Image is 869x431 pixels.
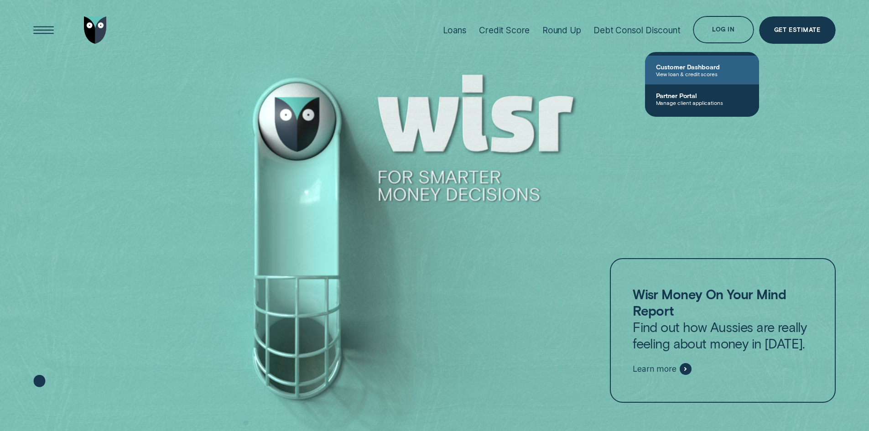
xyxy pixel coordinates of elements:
[610,258,835,403] a: Wisr Money On Your Mind ReportFind out how Aussies are really feeling about money in [DATE].Learn...
[479,25,530,36] div: Credit Score
[593,25,680,36] div: Debt Consol Discount
[645,56,759,84] a: Customer DashboardView loan & credit scores
[759,16,836,44] a: Get Estimate
[633,364,676,374] span: Learn more
[542,25,581,36] div: Round Up
[693,16,754,43] button: Log in
[656,63,748,71] span: Customer Dashboard
[633,286,812,352] p: Find out how Aussies are really feeling about money in [DATE].
[633,286,786,318] strong: Wisr Money On Your Mind Report
[443,25,467,36] div: Loans
[656,71,748,77] span: View loan & credit scores
[656,99,748,106] span: Manage client applications
[30,16,57,44] button: Open Menu
[645,84,759,113] a: Partner PortalManage client applications
[656,92,748,99] span: Partner Portal
[84,16,107,44] img: Wisr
